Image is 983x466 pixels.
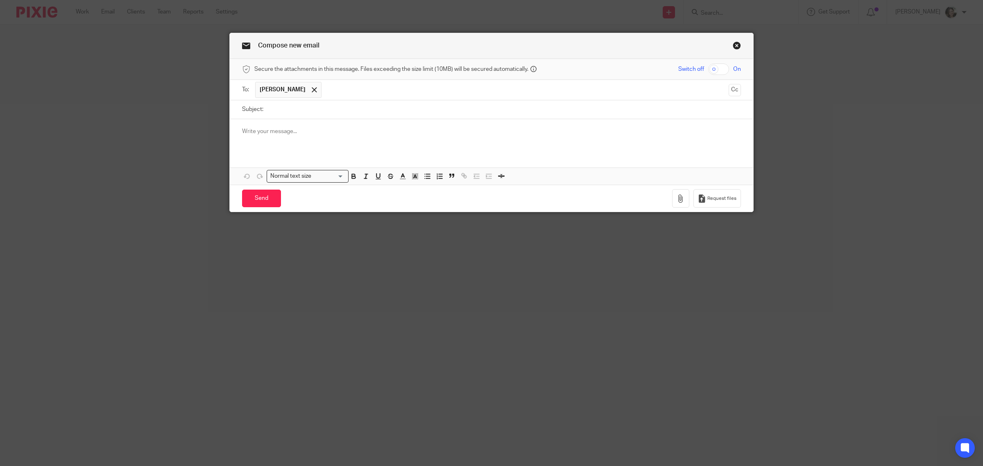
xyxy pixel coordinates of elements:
[678,65,704,73] span: Switch off
[733,65,741,73] span: On
[729,84,741,96] button: Cc
[242,190,281,207] input: Send
[254,65,528,73] span: Secure the attachments in this message. Files exceeding the size limit (10MB) will be secured aut...
[258,42,319,49] span: Compose new email
[733,41,741,52] a: Close this dialog window
[242,86,251,94] label: To:
[267,170,349,183] div: Search for option
[242,105,263,113] label: Subject:
[314,172,344,181] input: Search for option
[693,189,741,208] button: Request files
[707,195,736,202] span: Request files
[269,172,313,181] span: Normal text size
[260,86,306,94] span: [PERSON_NAME]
